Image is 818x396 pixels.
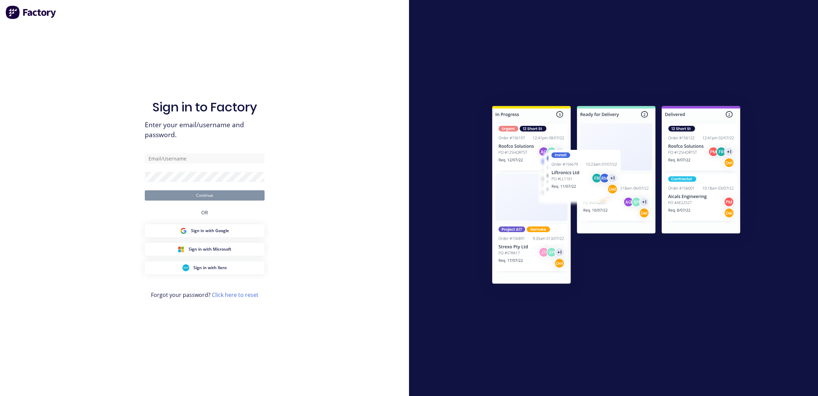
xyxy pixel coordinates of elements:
button: Microsoft Sign inSign in with Microsoft [145,243,265,256]
span: Sign in with Xero [193,265,227,271]
input: Email/Username [145,153,265,164]
img: Microsoft Sign in [178,246,184,253]
span: Sign in with Microsoft [189,246,231,252]
span: Sign in with Google [191,228,229,234]
img: Xero Sign in [182,264,189,271]
img: Google Sign in [180,227,187,234]
button: Continue [145,190,265,201]
button: Xero Sign inSign in with Xero [145,261,265,274]
button: Google Sign inSign in with Google [145,224,265,237]
h1: Sign in to Factory [152,100,257,115]
span: Forgot your password? [151,291,258,299]
span: Enter your email/username and password. [145,120,265,140]
div: OR [201,201,208,224]
img: Sign in [477,92,755,300]
a: Click here to reset [212,291,258,299]
img: Factory [5,5,57,19]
